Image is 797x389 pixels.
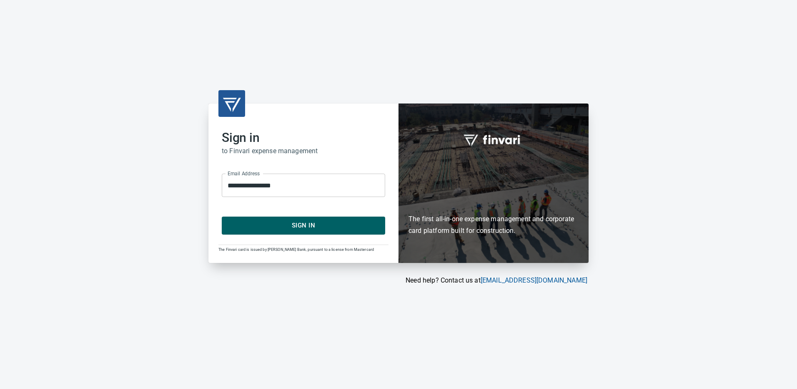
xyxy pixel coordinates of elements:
img: fullword_logo_white.png [462,130,525,149]
a: [EMAIL_ADDRESS][DOMAIN_NAME] [481,276,587,284]
p: Need help? Contact us at [208,275,587,285]
span: The Finvari card is issued by [PERSON_NAME] Bank, pursuant to a license from Mastercard [218,248,374,252]
div: Finvari [398,104,589,263]
img: transparent_logo.png [222,93,242,114]
h2: Sign in [222,130,385,145]
button: Sign In [222,217,385,234]
h6: The first all-in-one expense management and corporate card platform built for construction. [409,165,579,237]
span: Sign In [231,220,376,231]
h6: to Finvari expense management [222,145,385,157]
